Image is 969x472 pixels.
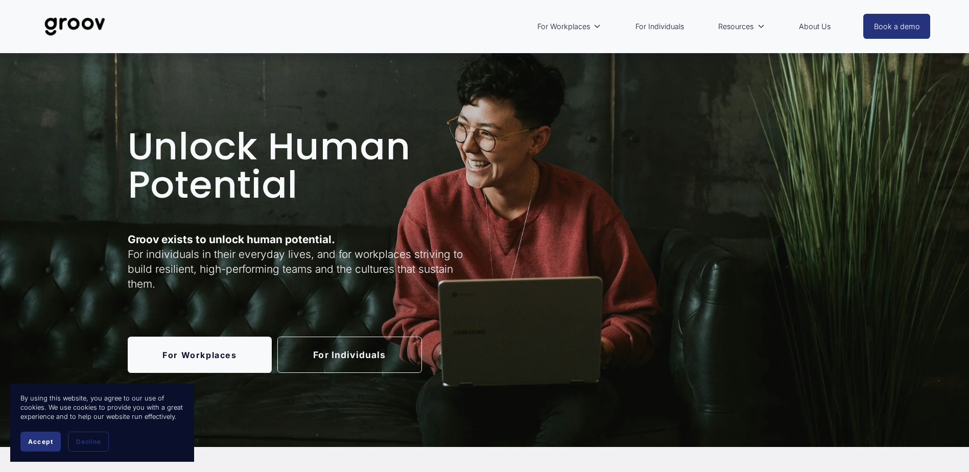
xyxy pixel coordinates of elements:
[76,438,101,445] span: Decline
[20,394,184,421] p: By using this website, you agree to our use of cookies. We use cookies to provide you with a grea...
[532,15,606,38] a: folder dropdown
[537,20,590,33] span: For Workplaces
[10,384,194,462] section: Cookie banner
[794,15,836,38] a: About Us
[863,14,931,39] a: Book a demo
[277,337,422,373] a: For Individuals
[28,438,53,445] span: Accept
[128,232,482,292] p: For individuals in their everyday lives, and for workplaces striving to build resilient, high-per...
[128,233,335,246] strong: Groov exists to unlock human potential.
[128,127,482,204] h1: Unlock Human Potential
[630,15,689,38] a: For Individuals
[20,432,61,452] button: Accept
[128,337,272,373] a: For Workplaces
[718,20,753,33] span: Resources
[713,15,770,38] a: folder dropdown
[68,432,109,452] button: Decline
[39,10,111,43] img: Groov | Unlock Human Potential at Work and in Life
